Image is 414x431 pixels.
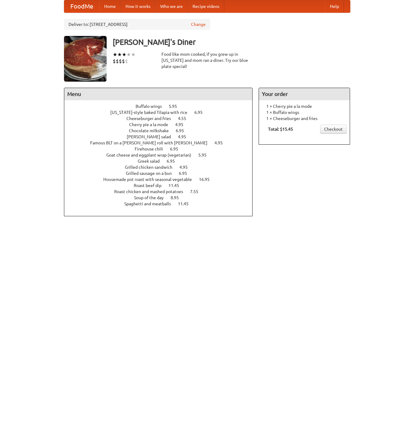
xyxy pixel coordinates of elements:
li: $ [122,58,125,65]
h3: [PERSON_NAME]'s Diner [113,36,350,48]
li: 1 × Cherry pie a la mode [262,103,347,109]
a: Home [99,0,121,12]
a: FoodMe [64,0,99,12]
span: Spaghetti and meatballs [124,201,177,206]
span: 5.95 [198,153,213,157]
span: Cheeseburger and fries [126,116,177,121]
a: Buffalo wings 5.95 [136,104,188,109]
span: 16.95 [199,177,216,182]
li: $ [119,58,122,65]
div: Food like mom cooked, if you grew up in [US_STATE] and mom ran a diner. Try our blue plate special! [161,51,253,69]
li: $ [116,58,119,65]
a: Help [325,0,344,12]
span: 11.45 [168,183,185,188]
a: Housemade pot roast with seasonal vegetable 16.95 [103,177,221,182]
span: Greek salad [138,159,166,164]
li: ★ [122,51,126,58]
span: 11.45 [178,201,195,206]
span: 4.55 [178,116,192,121]
b: Total: $15.45 [268,127,293,132]
li: 1 × Cheeseburger and fries [262,115,347,122]
a: Chocolate milkshake 6.95 [129,128,195,133]
span: [US_STATE]-style baked Tilapia with rice [110,110,193,115]
span: 4.95 [214,140,229,145]
span: Soup of the day [134,195,170,200]
span: 5.95 [169,104,183,109]
a: Goat cheese and eggplant wrap (vegetarian) 5.95 [106,153,218,157]
a: Cherry pie a la mode 4.95 [129,122,195,127]
a: Who we are [155,0,188,12]
img: angular.jpg [64,36,107,82]
li: ★ [113,51,117,58]
div: Deliver to: [STREET_ADDRESS] [64,19,210,30]
a: [US_STATE]-style baked Tilapia with rice 6.95 [110,110,214,115]
li: $ [125,58,128,65]
span: 6.95 [179,171,193,176]
span: Grilled chicken sandwich [125,165,179,170]
a: Change [191,21,206,27]
li: 1 × Buffalo wings [262,109,347,115]
a: Soup of the day 8.95 [134,195,190,200]
span: 6.95 [167,159,181,164]
a: Recipe videos [188,0,224,12]
a: Greek salad 6.95 [138,159,186,164]
span: 4.95 [179,165,194,170]
span: Roast chicken and mashed potatoes [114,189,189,194]
a: Grilled chicken sandwich 4.95 [125,165,199,170]
a: Famous BLT on a [PERSON_NAME] roll with [PERSON_NAME] 4.95 [90,140,234,145]
span: Goat cheese and eggplant wrap (vegetarian) [106,153,197,157]
li: ★ [126,51,131,58]
span: Firehouse chili [135,147,169,151]
span: Housemade pot roast with seasonal vegetable [103,177,198,182]
h4: Menu [64,88,253,100]
a: Roast chicken and mashed potatoes 7.55 [114,189,210,194]
span: [PERSON_NAME] salad [127,134,177,139]
span: 4.95 [175,122,189,127]
li: $ [113,58,116,65]
a: Checkout [320,125,347,134]
a: Cheeseburger and fries 4.55 [126,116,197,121]
a: Spaghetti and meatballs 11.45 [124,201,200,206]
a: How it works [121,0,155,12]
span: 7.55 [190,189,204,194]
a: Roast beef dip 11.45 [134,183,190,188]
span: Cherry pie a la mode [129,122,174,127]
span: Buffalo wings [136,104,168,109]
span: Chocolate milkshake [129,128,175,133]
span: Famous BLT on a [PERSON_NAME] roll with [PERSON_NAME] [90,140,214,145]
span: 4.95 [178,134,192,139]
li: ★ [131,51,136,58]
span: 8.95 [171,195,185,200]
span: Roast beef dip [134,183,168,188]
a: Grilled sausage on a bun 6.95 [126,171,198,176]
span: 6.95 [170,147,184,151]
span: 6.95 [194,110,209,115]
span: Grilled sausage on a bun [126,171,178,176]
span: 6.95 [176,128,190,133]
a: Firehouse chili 6.95 [135,147,189,151]
a: [PERSON_NAME] salad 4.95 [127,134,197,139]
h4: Your order [259,88,350,100]
li: ★ [117,51,122,58]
